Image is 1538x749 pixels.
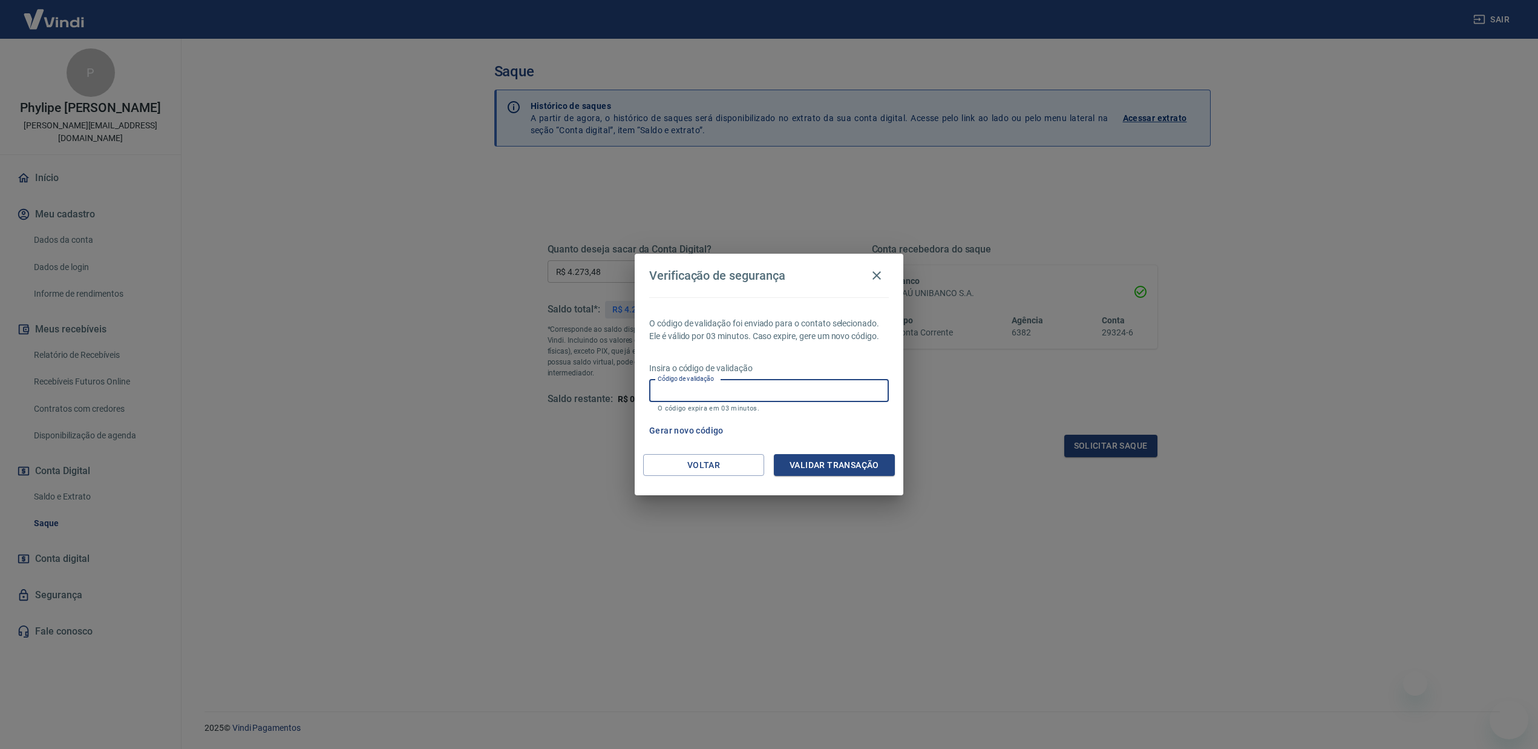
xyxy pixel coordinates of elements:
[649,317,889,343] p: O código de validação foi enviado para o contato selecionado. Ele é válido por 03 minutos. Caso e...
[649,362,889,375] p: Insira o código de validação
[658,404,880,412] p: O código expira em 03 minutos.
[774,454,895,477] button: Validar transação
[658,374,714,383] label: Código de validação
[649,268,785,283] h4: Verificação de segurança
[643,454,764,477] button: Voltar
[644,420,728,442] button: Gerar novo código
[1403,671,1427,696] iframe: Close message
[1490,701,1528,739] iframe: Button to launch messaging window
